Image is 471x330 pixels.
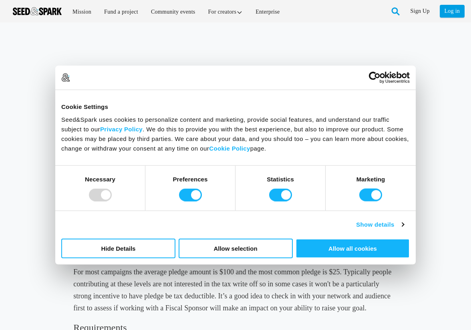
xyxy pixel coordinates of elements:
a: Fund a project [99,3,144,20]
a: For creators [203,3,249,20]
strong: Preferences [173,176,208,183]
img: Seed amp; Spark [13,7,62,15]
button: Allow selection [179,238,293,258]
a: Mission [67,3,97,20]
strong: Marketing [356,176,385,183]
a: Show details [356,220,404,229]
h5: For most campaigns the average pledge amount is $100 and the most common pledge is $25. Typically... [73,266,398,314]
strong: Necessary [85,176,115,183]
a: Enterprise [250,3,285,20]
div: Cookie Settings [61,102,410,112]
a: Community events [145,3,201,20]
a: Privacy Policy [100,125,143,132]
button: Hide Details [61,238,175,258]
a: Log in [440,5,465,18]
h1: Fiscal Sponsors [73,62,398,87]
img: logo [61,73,70,82]
strong: Statistics [267,176,294,183]
a: Usercentrics Cookiebot - opens in a new window [340,72,410,84]
div: Seed&Spark uses cookies to personalize content and marketing, provide social features, and unders... [61,115,410,153]
button: Allow all cookies [296,238,410,258]
a: Sign Up [411,5,430,18]
a: Cookie Policy [209,145,250,151]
